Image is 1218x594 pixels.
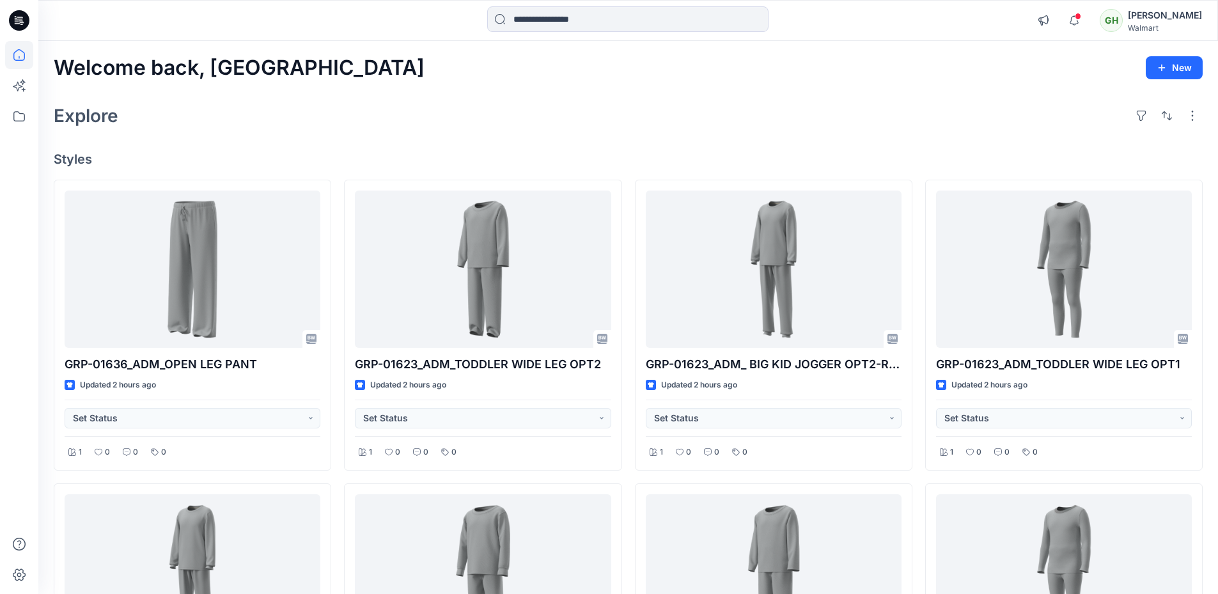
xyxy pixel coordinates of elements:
[646,356,902,373] p: GRP-01623_ADM_ BIG KID JOGGER OPT2-Regular Fit
[742,446,747,459] p: 0
[355,191,611,348] a: GRP-01623_ADM_TODDLER WIDE LEG OPT2
[133,446,138,459] p: 0
[646,191,902,348] a: GRP-01623_ADM_ BIG KID JOGGER OPT2-Regular Fit
[1004,446,1010,459] p: 0
[370,379,446,392] p: Updated 2 hours ago
[79,446,82,459] p: 1
[1100,9,1123,32] div: GH
[161,446,166,459] p: 0
[65,191,320,348] a: GRP-01636_ADM_OPEN LEG PANT
[660,446,663,459] p: 1
[1128,8,1202,23] div: [PERSON_NAME]
[65,356,320,373] p: GRP-01636_ADM_OPEN LEG PANT
[936,356,1192,373] p: GRP-01623_ADM_TODDLER WIDE LEG OPT1
[1033,446,1038,459] p: 0
[1146,56,1203,79] button: New
[54,56,425,80] h2: Welcome back, [GEOGRAPHIC_DATA]
[105,446,110,459] p: 0
[950,446,953,459] p: 1
[686,446,691,459] p: 0
[951,379,1027,392] p: Updated 2 hours ago
[54,152,1203,167] h4: Styles
[661,379,737,392] p: Updated 2 hours ago
[936,191,1192,348] a: GRP-01623_ADM_TODDLER WIDE LEG OPT1
[1128,23,1202,33] div: Walmart
[80,379,156,392] p: Updated 2 hours ago
[355,356,611,373] p: GRP-01623_ADM_TODDLER WIDE LEG OPT2
[395,446,400,459] p: 0
[54,106,118,126] h2: Explore
[714,446,719,459] p: 0
[423,446,428,459] p: 0
[976,446,981,459] p: 0
[369,446,372,459] p: 1
[451,446,457,459] p: 0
